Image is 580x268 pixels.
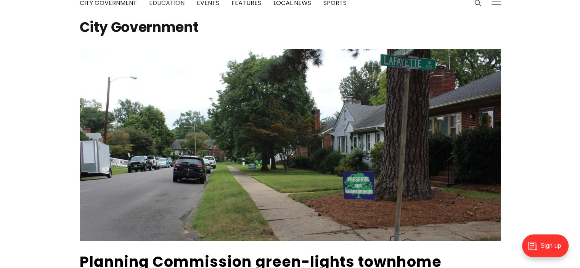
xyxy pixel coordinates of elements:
h1: City Government [80,21,501,34]
iframe: portal-trigger [516,231,580,268]
img: Planning Commission green-lights townhome development just west of Carytown [80,49,501,241]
